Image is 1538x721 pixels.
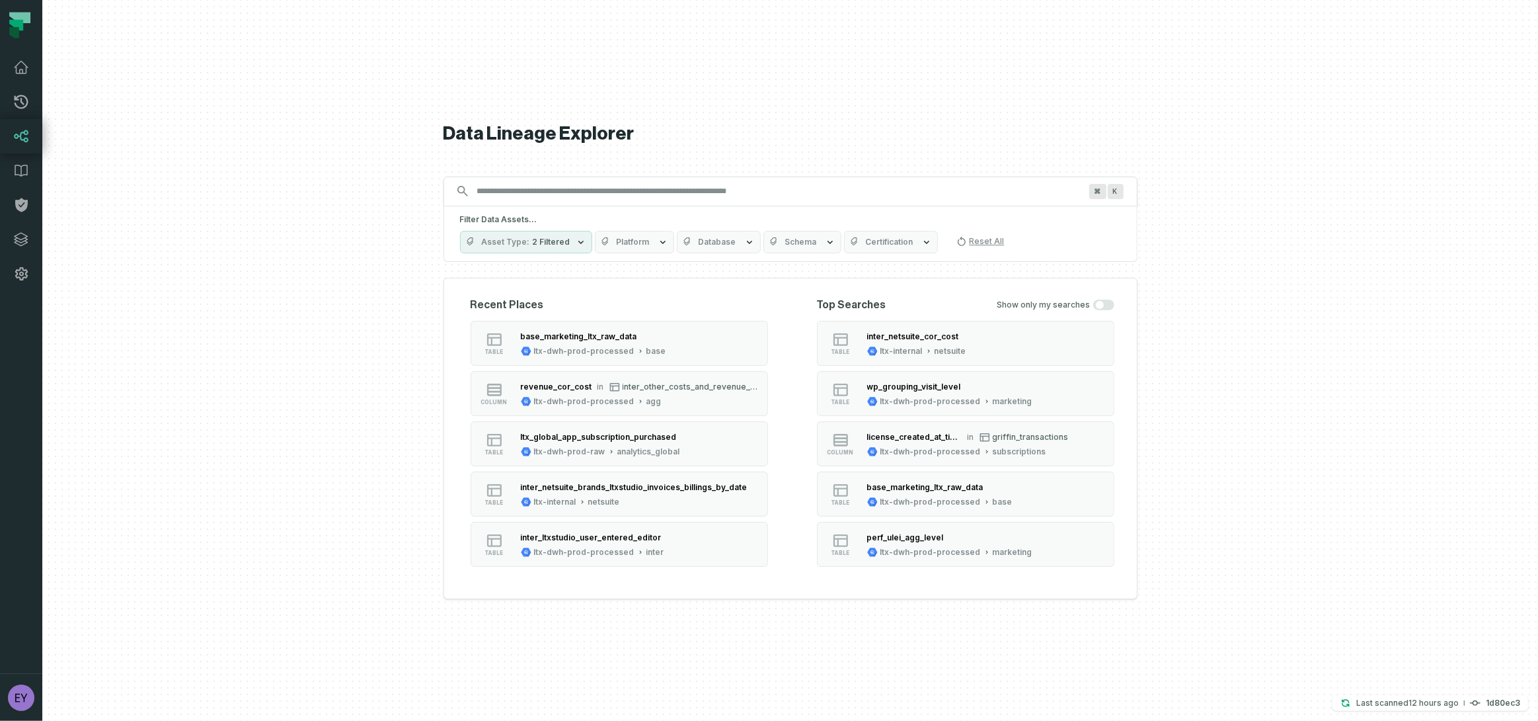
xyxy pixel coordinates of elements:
[1356,697,1459,710] p: Last scanned
[8,685,34,711] img: avatar of eyal
[1332,695,1528,711] button: Last scanned[DATE] 10:18:32 AM1d80ec3
[1108,184,1124,199] span: Press ⌘ + K to focus the search bar
[1486,699,1520,707] h4: 1d80ec3
[443,122,1137,146] h1: Data Lineage Explorer
[1408,698,1459,708] relative-time: Sep 8, 2025, 10:18 AM GMT+3
[1089,184,1106,199] span: Press ⌘ + K to focus the search bar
